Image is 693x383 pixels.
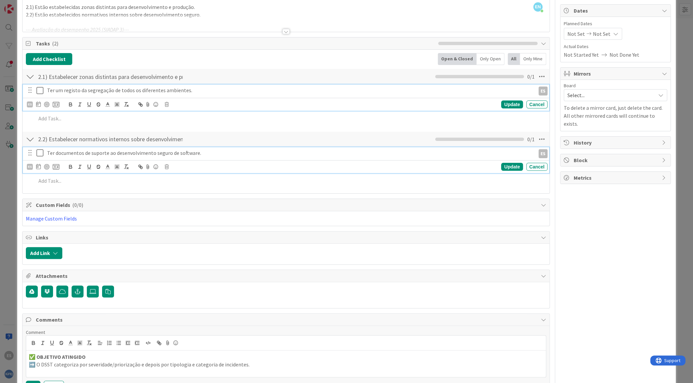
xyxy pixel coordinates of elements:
[438,53,477,65] div: Open & Closed
[574,139,659,147] span: History
[527,73,535,81] span: 0 / 1
[36,39,434,47] span: Tasks
[26,11,546,19] p: 2.2) Estão estabelecidos normativos internos sobre desenvolvimento seguro.
[26,53,72,65] button: Add Checklist
[26,329,45,335] span: Comment
[564,43,667,50] span: Actual Dates
[526,163,548,171] div: Cancel
[36,133,185,145] input: Add Checklist...
[574,156,659,164] span: Block
[26,215,77,222] a: Manage Custom Fields
[539,149,548,158] div: ES
[567,30,585,38] span: Not Set
[36,272,537,280] span: Attachments
[527,135,535,143] span: 0 / 1
[574,7,659,15] span: Dates
[564,83,576,88] span: Board
[533,2,543,12] span: EN
[72,202,83,208] span: ( 0/0 )
[27,164,33,170] div: ES
[36,233,537,241] span: Links
[36,316,537,324] span: Comments
[609,51,639,59] span: Not Done Yet
[29,361,543,368] p: ➡️ O DSST categoriza por severidade/priorização e depois por tipologia e categoria de incidentes.
[47,87,533,94] p: Ter um registo da segregação de todos os diferentes ambientes.
[564,51,599,59] span: Not Started Yet
[564,20,667,27] span: Planned Dates
[14,1,30,9] span: Support
[526,100,548,108] div: Cancel
[47,149,533,157] p: Ter documentos de suporte ao desenvolvimento seguro de software.
[593,30,610,38] span: Not Set
[520,53,546,65] div: Only Mine
[26,3,546,11] p: 2.1) Estão estabelecidas zonas distintas para desenvolvimento e produção.
[539,87,548,96] div: ES
[564,104,667,128] p: To delete a mirror card, just delete the card. All other mirrored cards will continue to exists.
[27,101,33,107] div: ES
[508,53,520,65] div: All
[567,91,652,100] span: Select...
[52,40,58,47] span: ( 2 )
[574,174,659,182] span: Metrics
[501,100,523,108] div: Update
[477,53,504,65] div: Only Open
[36,201,537,209] span: Custom Fields
[36,71,185,83] input: Add Checklist...
[29,353,86,360] strong: ✅ OBJETIVO ATINGIDO
[501,163,523,171] div: Update
[26,247,62,259] button: Add Link
[574,70,659,78] span: Mirrors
